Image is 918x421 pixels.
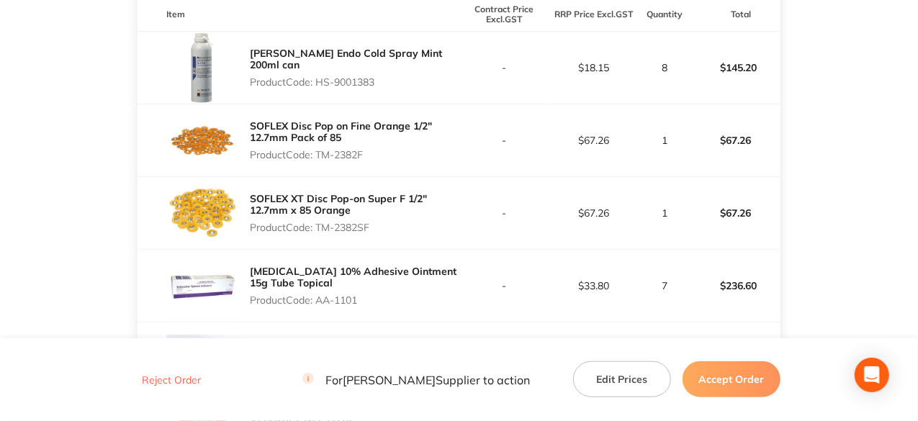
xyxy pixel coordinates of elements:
p: For [PERSON_NAME] Supplier to action [302,373,530,386]
img: dmZqdTFudw [166,250,238,322]
p: $67.26 [691,196,780,230]
p: $67.26 [549,135,638,146]
p: 8 [639,62,689,73]
img: bml5amZhYg [166,32,238,104]
p: $33.80 [549,280,638,291]
p: $236.60 [691,268,780,303]
p: 1 [639,135,689,146]
p: $67.26 [691,123,780,158]
p: Product Code: TM-2382F [250,149,459,160]
p: Product Code: TM-2382SF [250,222,459,233]
p: $145.20 [691,50,780,85]
p: $67.26 [549,207,638,219]
p: $18.15 [549,62,638,73]
a: [MEDICAL_DATA] 10% Adhesive Ointment 15g Tube Topical [250,265,456,289]
p: Product Code: AA-1101 [250,294,459,306]
img: NDF0b3p1NA [166,322,238,394]
p: - [460,207,549,219]
p: - [460,62,549,73]
button: Edit Prices [573,361,671,397]
p: Product Code: HS-9001383 [250,76,459,88]
img: eHJhYnp3dg [166,177,238,249]
a: SOFLEX Disc Pop on Fine Orange 1/2" 12.7mm Pack of 85 [250,119,432,144]
p: 7 [639,280,689,291]
div: Open Intercom Messenger [855,358,889,392]
button: Accept Order [683,361,780,397]
p: - [460,135,549,146]
p: 1 [639,207,689,219]
a: [PERSON_NAME] Endo Cold Spray Mint 200ml can [250,47,442,71]
button: Reject Order [138,374,205,386]
a: SOFLEX XT Disc Pop-on Super F 1/2" 12.7mm x 85 Orange [250,192,427,217]
p: - [460,280,549,291]
img: dWl1MHYzaA [166,104,238,176]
